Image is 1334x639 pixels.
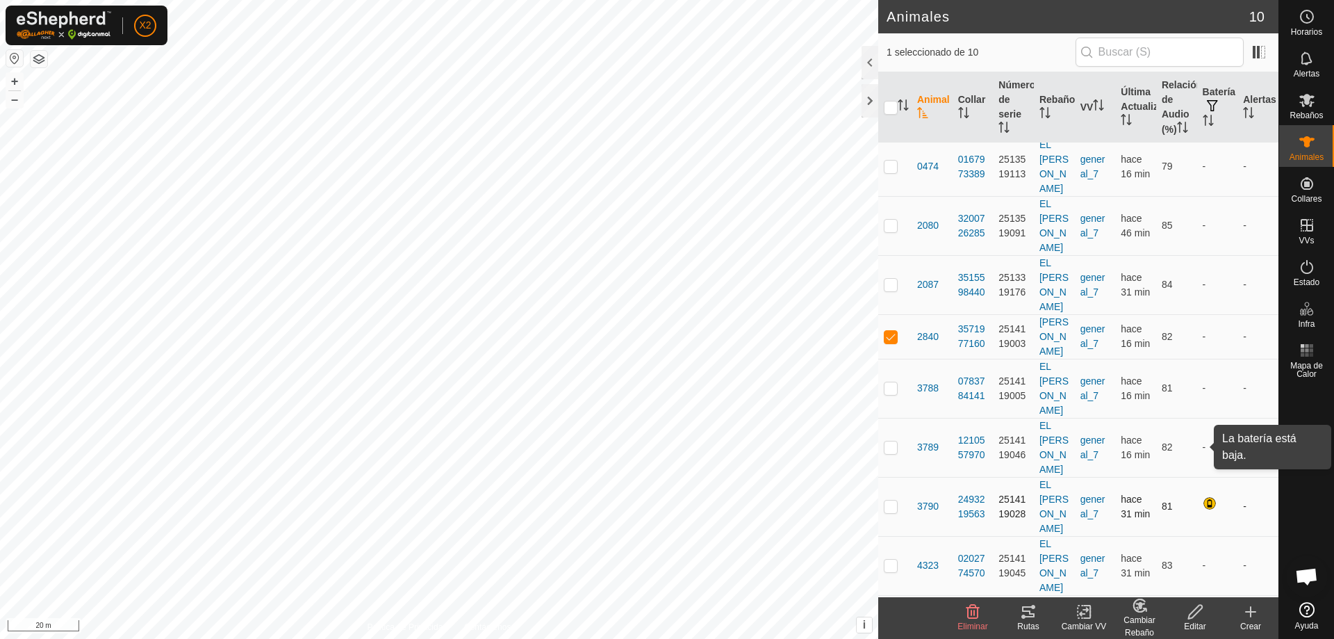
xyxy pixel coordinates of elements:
span: Mapa de Calor [1283,362,1331,378]
p-sorticon: Activar para ordenar [1093,102,1104,113]
td: - [1237,314,1278,359]
td: - [1197,536,1238,595]
td: - [1197,359,1238,418]
div: 0783784141 [958,374,988,403]
span: 23 sept 2025, 9:17 [1121,154,1150,179]
div: 2513519091 [998,211,1028,241]
span: 3790 [917,499,939,514]
span: 23 sept 2025, 9:17 [1121,375,1150,401]
a: general_7 [1080,323,1105,349]
span: 2087 [917,277,939,292]
div: 1210557970 [958,433,988,462]
a: Contáctenos [464,621,511,633]
span: 23 sept 2025, 9:02 [1121,553,1150,579]
p-sorticon: Activar para ordenar [1203,117,1214,128]
td: - [1197,137,1238,196]
a: general_7 [1080,213,1105,238]
div: EL [PERSON_NAME] [1039,138,1069,196]
div: Crear [1223,620,1278,633]
div: EL [PERSON_NAME] [1039,537,1069,595]
div: 2514119005 [998,374,1028,403]
span: 82 [1162,331,1173,342]
span: Estado [1294,278,1319,286]
div: Chat abierto [1286,556,1328,597]
img: Logo Gallagher [17,11,111,40]
td: - [1237,255,1278,314]
span: 23 sept 2025, 9:17 [1121,435,1150,460]
p-sorticon: Activar para ordenar [1243,109,1254,120]
div: Cambiar Rebaño [1112,614,1167,639]
span: 10 [1249,6,1265,27]
div: Cambiar VV [1056,620,1112,633]
button: + [6,73,23,90]
a: general_7 [1080,494,1105,519]
p-sorticon: Activar para ordenar [958,109,969,120]
th: Animal [912,72,953,143]
button: i [857,617,872,633]
div: Editar [1167,620,1223,633]
span: 84 [1162,279,1173,290]
span: Alertas [1294,70,1319,78]
div: EL [PERSON_NAME] [1039,256,1069,314]
span: 23 sept 2025, 8:47 [1121,213,1150,238]
span: Infra [1298,320,1315,328]
td: - [1197,418,1238,477]
td: - [1237,477,1278,536]
span: 23 sept 2025, 9:02 [1121,272,1150,298]
span: 81 [1162,382,1173,394]
span: 3788 [917,381,939,396]
a: Política de Privacidad [368,621,447,633]
a: general_7 [1080,435,1105,460]
td: - [1197,196,1238,255]
span: 1 seleccionado de 10 [887,45,1076,60]
button: Capas del Mapa [31,51,47,67]
th: Número de serie [993,72,1034,143]
div: [PERSON_NAME] [1039,315,1069,359]
div: 0202774570 [958,551,988,581]
th: Alertas [1237,72,1278,143]
a: Ayuda [1279,597,1334,636]
div: 3200726285 [958,211,988,241]
button: – [6,91,23,108]
div: 2493219563 [958,492,988,521]
div: 2514119046 [998,433,1028,462]
div: 2513319176 [998,270,1028,300]
div: EL [PERSON_NAME] [1039,478,1069,536]
th: Collar [953,72,994,143]
td: - [1237,536,1278,595]
h2: Animales [887,8,1249,25]
p-sorticon: Activar para ordenar [1177,124,1188,135]
div: EL [PERSON_NAME] [1039,197,1069,255]
span: X2 [139,18,151,33]
div: Rutas [1000,620,1056,633]
div: 3515598440 [958,270,988,300]
span: 85 [1162,220,1173,231]
span: i [863,619,866,631]
span: 2080 [917,218,939,233]
td: - [1197,255,1238,314]
td: - [1197,314,1238,359]
span: 0474 [917,159,939,174]
p-sorticon: Activar para ordenar [998,124,1010,135]
p-sorticon: Activar para ordenar [917,109,928,120]
span: Ayuda [1295,622,1319,630]
span: 83 [1162,560,1173,571]
span: 82 [1162,442,1173,453]
th: Relación de Audio (%) [1156,72,1197,143]
a: general_7 [1080,375,1105,401]
p-sorticon: Activar para ordenar [898,102,909,113]
div: 0167973389 [958,152,988,181]
input: Buscar (S) [1076,38,1244,67]
th: Batería [1197,72,1238,143]
span: 23 sept 2025, 9:17 [1121,323,1150,349]
th: Última Actualización [1115,72,1156,143]
span: Horarios [1291,28,1322,36]
a: general_7 [1080,272,1105,298]
div: EL [PERSON_NAME] [1039,419,1069,477]
div: EL [PERSON_NAME] [1039,359,1069,418]
span: 3789 [917,440,939,455]
span: Rebaños [1290,111,1323,120]
td: - [1237,418,1278,477]
p-sorticon: Activar para ordenar [1039,109,1051,120]
span: 81 [1162,501,1173,512]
